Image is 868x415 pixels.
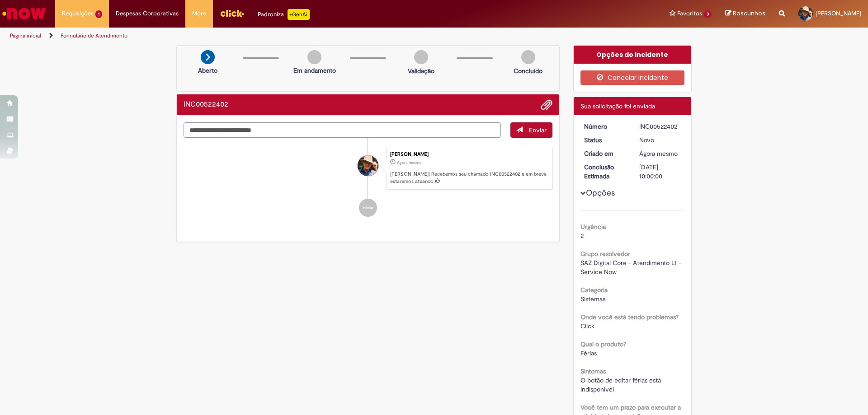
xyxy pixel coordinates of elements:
[639,149,678,158] time: 30/08/2025 10:38:35
[529,126,547,134] span: Enviar
[580,376,663,393] span: O botão de editar férias está indisponivel
[62,9,94,18] span: Requisições
[1,5,47,23] img: ServiceNow
[639,135,681,145] div: Novo
[574,46,692,64] div: Opções do Incidente
[677,9,702,18] span: Favoritos
[577,135,633,145] dt: Status
[408,66,434,75] p: Validação
[639,122,681,131] div: INC00522402
[358,155,378,176] div: Jonathan Machado Rocha
[639,149,681,158] div: 30/08/2025 10:38:35
[116,9,179,18] span: Despesas Corporativas
[580,102,655,110] span: Sua solicitação foi enviada
[184,147,552,190] li: Jonathan Machado Rocha
[397,160,421,165] span: Agora mesmo
[704,10,712,18] span: 3
[580,223,606,231] b: Urgência
[514,66,542,75] p: Concluído
[577,122,633,131] dt: Número
[580,322,594,330] span: Click
[307,50,321,64] img: img-circle-grey.png
[541,99,552,111] button: Adicionar anexos
[220,6,244,20] img: click_logo_yellow_360x200.png
[580,259,683,276] span: SAZ Digital Core - Atendimento L1 - Service Now
[184,122,501,138] textarea: Digite sua mensagem aqui...
[61,32,127,39] a: Formulário de Atendimento
[725,9,765,18] a: Rascunhos
[414,50,428,64] img: img-circle-grey.png
[639,149,678,158] span: Agora mesmo
[95,10,102,18] span: 1
[192,9,206,18] span: More
[397,160,421,165] time: 30/08/2025 10:38:35
[10,32,41,39] a: Página inicial
[521,50,535,64] img: img-circle-grey.png
[184,138,552,226] ul: Histórico de tíquete
[293,66,336,75] p: Em andamento
[580,367,606,375] b: Sintomas
[580,232,584,240] span: 2
[390,171,547,185] p: [PERSON_NAME]! Recebemos seu chamado INC00522402 e em breve estaremos atuando.
[201,50,215,64] img: arrow-next.png
[816,9,861,17] span: [PERSON_NAME]
[580,295,605,303] span: Sistemas
[577,163,633,181] dt: Conclusão Estimada
[7,28,572,44] ul: Trilhas de página
[580,340,626,348] b: Qual o produto?
[258,9,310,20] div: Padroniza
[577,149,633,158] dt: Criado em
[390,152,547,157] div: [PERSON_NAME]
[580,313,679,321] b: Onde você está tendo problemas?
[288,9,310,20] p: +GenAi
[198,66,217,75] p: Aberto
[184,101,228,109] h2: INC00522402 Histórico de tíquete
[580,349,597,357] span: Férias
[639,163,681,181] div: [DATE] 10:00:00
[510,122,552,138] button: Enviar
[580,70,685,85] button: Cancelar Incidente
[580,286,608,294] b: Categoria
[733,9,765,18] span: Rascunhos
[580,250,630,258] b: Grupo resolvedor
